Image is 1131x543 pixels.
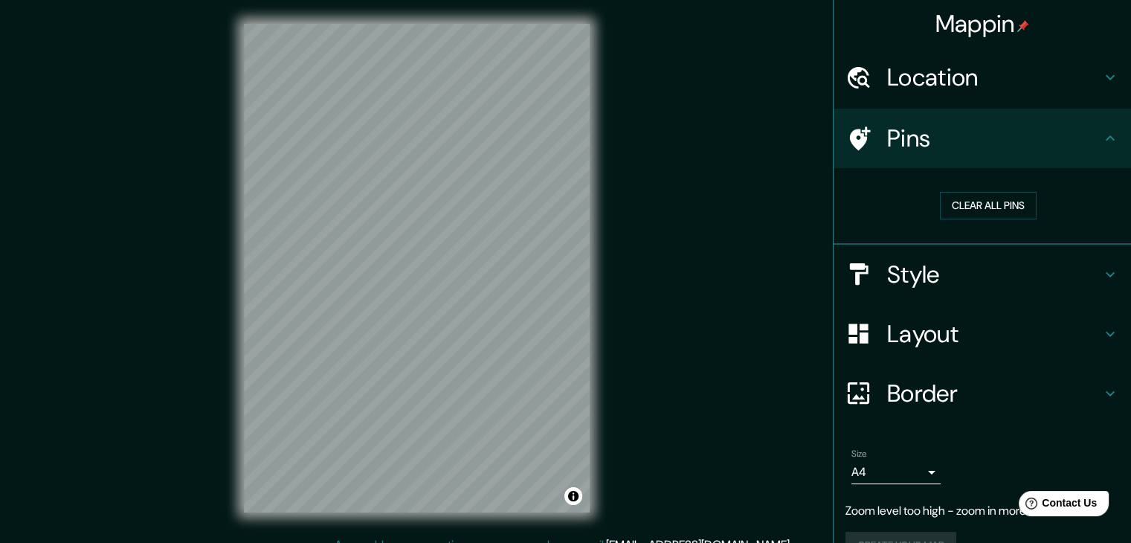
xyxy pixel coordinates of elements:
canvas: Map [244,24,590,513]
h4: Pins [887,123,1101,153]
div: A4 [851,460,941,484]
button: Toggle attribution [564,487,582,505]
h4: Location [887,62,1101,92]
div: Style [834,245,1131,304]
iframe: Help widget launcher [999,485,1115,527]
h4: Border [887,379,1101,408]
h4: Layout [887,319,1101,349]
div: Location [834,48,1131,107]
h4: Style [887,260,1101,289]
div: Border [834,364,1131,423]
p: Zoom level too high - zoom in more [845,502,1119,520]
div: Layout [834,304,1131,364]
label: Size [851,447,867,460]
div: Pins [834,109,1131,168]
h4: Mappin [935,9,1030,39]
button: Clear all pins [940,192,1037,219]
img: pin-icon.png [1017,20,1029,32]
